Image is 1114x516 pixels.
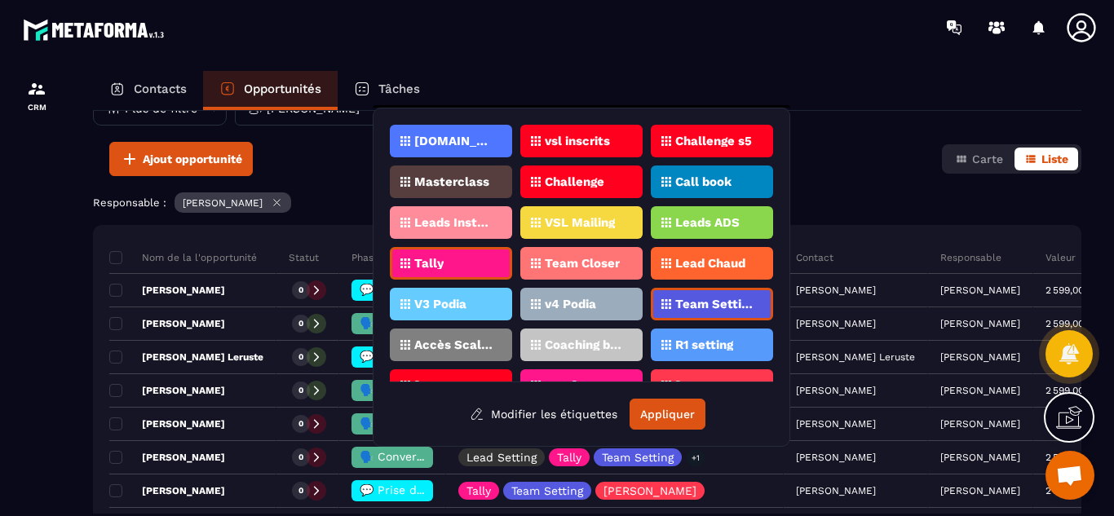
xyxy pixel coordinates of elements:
p: VSL Mailing [545,217,615,228]
p: [PERSON_NAME] [940,418,1020,430]
p: 0 [298,318,303,329]
p: Accès Scaler Podia [414,339,493,351]
p: 2 599,00 € [1045,284,1094,296]
p: Statut [289,251,319,264]
p: 0 [298,485,303,496]
p: Valeur [1045,251,1076,264]
p: Responsable : [93,196,166,209]
p: [PERSON_NAME] [603,485,696,496]
p: [PERSON_NAME] [940,351,1020,363]
p: Plus de filtre [125,103,197,114]
p: [PERSON_NAME] [183,197,263,209]
p: Nom de la l'opportunité [109,251,257,264]
p: [PERSON_NAME]. 1:1 6m 3app [675,380,754,391]
p: Tally [557,452,581,463]
p: [PERSON_NAME] [940,284,1020,296]
p: Tâches [378,82,420,96]
p: 0 [298,418,303,430]
p: Tally [466,485,491,496]
p: Lead Chaud [675,258,745,269]
p: [PERSON_NAME] [414,380,493,391]
button: Carte [945,148,1013,170]
span: 🗣️ Conversation en cours [360,383,504,396]
p: SET [PERSON_NAME] [545,380,624,391]
span: Liste [1041,152,1068,165]
p: Team Setting [511,485,583,496]
button: Liste [1015,148,1078,170]
p: Masterclass [414,176,489,187]
p: v4 Podia [545,298,596,310]
p: Coaching book [545,339,624,351]
p: vsl inscrits [545,135,610,147]
p: Leads ADS [675,217,740,228]
p: Contact [796,251,833,264]
p: Contacts [134,82,187,96]
p: Challenge [545,176,604,187]
span: Ajout opportunité [143,151,242,167]
p: 0 [298,385,303,396]
p: [PERSON_NAME] [109,317,225,330]
p: Team Setting [602,452,674,463]
img: formation [27,79,46,99]
p: [PERSON_NAME] [940,452,1020,463]
span: 💬 Prise de contact effectué [360,350,522,363]
p: [DOMAIN_NAME] [414,135,493,147]
span: 🗣️ Conversation en cours [360,316,504,329]
p: 2 599,00 € [1045,485,1094,496]
p: [PERSON_NAME] [109,451,225,464]
p: [PERSON_NAME] [109,284,225,297]
a: Opportunités [203,71,338,110]
a: formationformationCRM [4,67,69,124]
p: Team Setting [675,298,754,310]
p: 0 [298,452,303,463]
p: 0 [298,351,303,363]
span: 💬 Prise de contact effectué [360,283,522,296]
p: V3 Podia [414,298,466,310]
span: Carte [972,152,1003,165]
p: [PERSON_NAME] [940,485,1020,496]
p: Opportunités [244,82,321,96]
p: [PERSON_NAME] [109,484,225,497]
p: 2 599,00 € [1045,385,1094,396]
img: logo [23,15,170,45]
p: 0 [298,284,303,296]
p: R1 setting [675,339,733,351]
p: Responsable [940,251,1001,264]
div: Ouvrir le chat [1045,451,1094,500]
span: 🗣️ Conversation en cours [360,450,504,463]
button: Appliquer [630,399,705,430]
p: Tally [414,258,444,269]
p: [PERSON_NAME] [109,417,225,430]
p: Call book [675,176,732,187]
p: Phase [351,251,379,264]
p: Challenge s5 [675,135,752,147]
p: [PERSON_NAME] [109,384,225,397]
a: Contacts [93,71,203,110]
a: Tâches [338,71,436,110]
button: Ajout opportunité [109,142,253,176]
button: Modifier les étiquettes [458,399,630,429]
p: CRM [4,103,69,112]
p: [PERSON_NAME] [940,385,1020,396]
p: [PERSON_NAME] [940,318,1020,329]
p: 2 599,00 € [1045,452,1094,463]
p: Team Closer [545,258,620,269]
p: Leads Instagram [414,217,493,228]
p: +1 [686,449,705,466]
span: 🗣️ Conversation en cours [360,417,504,430]
p: Lead Setting [466,452,537,463]
span: 💬 Prise de contact effectué [360,483,522,496]
p: [PERSON_NAME] Leruste [109,351,263,364]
